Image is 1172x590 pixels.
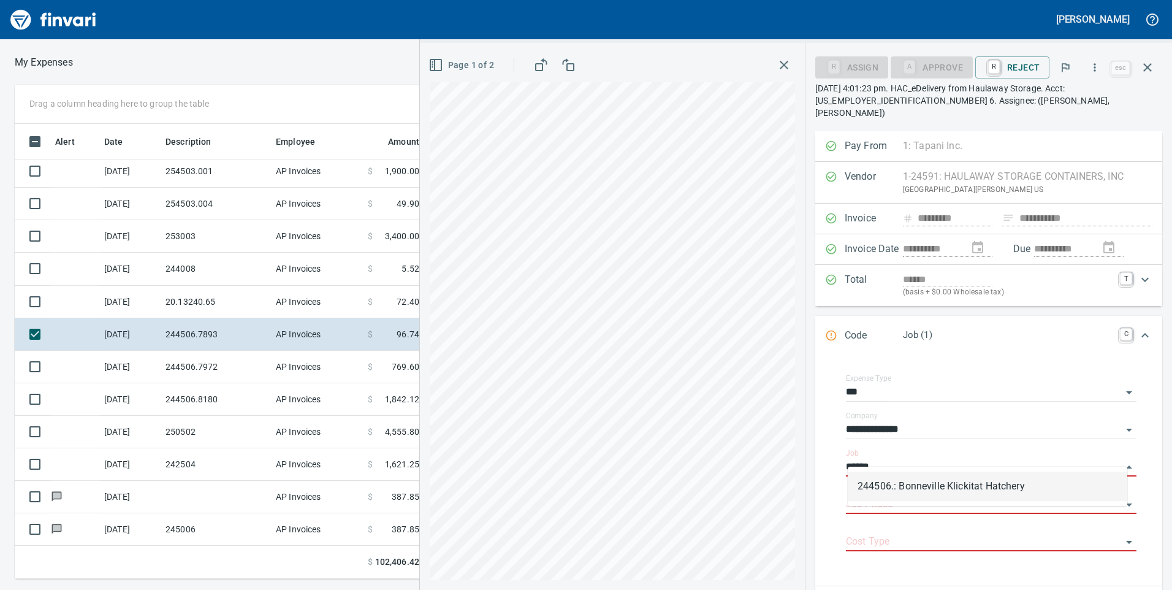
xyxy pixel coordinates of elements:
[372,134,419,149] span: Amount
[166,134,227,149] span: Description
[161,188,271,220] td: 254503.004
[271,286,363,318] td: AP Invoices
[99,155,161,188] td: [DATE]
[368,262,373,275] span: $
[385,458,419,470] span: 1,621.25
[815,265,1162,306] div: Expand
[271,318,363,351] td: AP Invoices
[7,5,99,34] img: Finvari
[401,262,419,275] span: 5.52
[368,491,373,503] span: $
[271,416,363,448] td: AP Invoices
[99,286,161,318] td: [DATE]
[392,491,419,503] span: 387.85
[166,134,211,149] span: Description
[104,134,139,149] span: Date
[845,272,903,299] p: Total
[846,375,891,382] label: Expense Type
[99,513,161,546] td: [DATE]
[815,82,1162,119] p: [DATE] 4:01:23 pm. HAC_eDelivery from Haulaway Storage. Acct: [US_EMPLOYER_IDENTIFICATION_NUMBER]...
[161,286,271,318] td: 20.13240.65
[903,328,1113,342] p: Job (1)
[368,296,373,308] span: $
[161,318,271,351] td: 244506.7893
[15,55,73,70] nav: breadcrumb
[15,55,73,70] p: My Expenses
[891,61,973,72] div: Job required
[1120,272,1132,285] a: T
[99,351,161,383] td: [DATE]
[271,220,363,253] td: AP Invoices
[1121,534,1138,551] button: Open
[104,134,123,149] span: Date
[271,155,363,188] td: AP Invoices
[1121,421,1138,439] button: Open
[397,296,419,308] span: 72.40
[271,253,363,285] td: AP Invoices
[161,155,271,188] td: 254503.001
[368,165,373,177] span: $
[161,351,271,383] td: 244506.7972
[271,188,363,220] td: AP Invoices
[1053,10,1133,29] button: [PERSON_NAME]
[397,197,419,210] span: 49.90
[368,393,373,405] span: $
[55,134,91,149] span: Alert
[161,513,271,546] td: 245006
[99,318,161,351] td: [DATE]
[368,426,373,438] span: $
[903,286,1113,299] p: (basis + $0.00 Wholesale tax)
[99,416,161,448] td: [DATE]
[368,556,373,569] span: $
[385,393,419,405] span: 1,842.12
[815,316,1162,356] div: Expand
[271,513,363,546] td: AP Invoices
[161,253,271,285] td: 244008
[368,458,373,470] span: $
[385,165,419,177] span: 1,900.00
[368,197,373,210] span: $
[1121,459,1138,476] button: Close
[1111,61,1130,75] a: esc
[392,361,419,373] span: 769.60
[161,416,271,448] td: 250502
[368,230,373,242] span: $
[29,98,209,110] p: Drag a column heading here to group the table
[55,134,75,149] span: Alert
[50,492,63,500] span: Has messages
[848,472,1127,501] li: 244506.: Bonneville Klickitat Hatchery
[1120,328,1132,340] a: C
[985,57,1040,78] span: Reject
[99,481,161,513] td: [DATE]
[975,56,1049,79] button: RReject
[1121,384,1138,401] button: Open
[846,412,878,420] label: Company
[99,220,161,253] td: [DATE]
[385,426,419,438] span: 4,555.80
[426,54,499,77] button: Page 1 of 2
[375,556,419,569] span: 102,406.42
[276,134,315,149] span: Employee
[368,361,373,373] span: $
[99,253,161,285] td: [DATE]
[99,383,161,416] td: [DATE]
[99,188,161,220] td: [DATE]
[1052,54,1079,81] button: Flag
[1108,53,1162,82] span: Close invoice
[368,328,373,340] span: $
[397,328,419,340] span: 96.74
[271,448,363,481] td: AP Invoices
[368,523,373,535] span: $
[846,450,859,457] label: Job
[50,525,63,533] span: Has messages
[388,134,419,149] span: Amount
[161,383,271,416] td: 244506.8180
[1081,54,1108,81] button: More
[161,448,271,481] td: 242504
[815,61,888,72] div: Assign
[988,60,1000,74] a: R
[1121,496,1138,513] button: Open
[385,230,419,242] span: 3,400.00
[271,351,363,383] td: AP Invoices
